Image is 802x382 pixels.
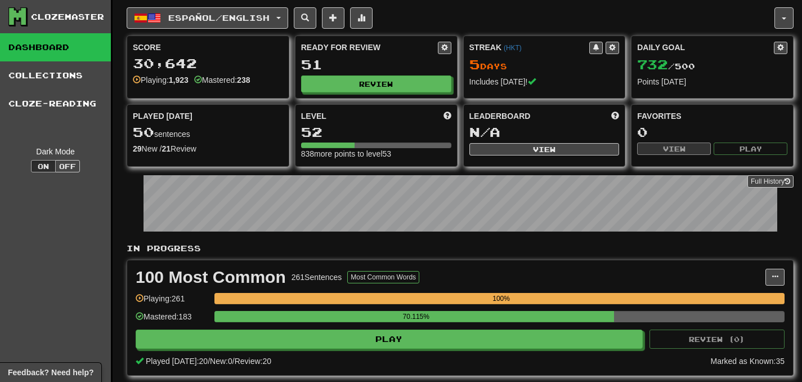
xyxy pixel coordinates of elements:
div: Playing: 261 [136,293,209,312]
p: In Progress [127,243,794,254]
button: Add sentence to collection [322,7,344,29]
button: More stats [350,7,373,29]
div: 30,642 [133,56,283,70]
button: Español/English [127,7,288,29]
strong: 238 [237,75,250,85]
span: 5 [469,56,480,72]
span: Score more points to level up [443,110,451,122]
strong: 29 [133,144,142,153]
span: Played [DATE]: 20 [146,357,208,366]
div: Dark Mode [8,146,102,157]
span: New: 0 [210,357,232,366]
span: Level [301,110,326,122]
div: Streak [469,42,590,53]
button: Review [301,75,451,92]
button: Search sentences [294,7,316,29]
a: (HKT) [504,44,522,52]
div: 100% [218,293,785,304]
div: 261 Sentences [292,272,342,283]
div: Marked as Known: 35 [710,356,785,367]
strong: 1,923 [169,75,189,85]
div: Clozemaster [31,11,104,23]
strong: 21 [162,144,171,153]
div: Includes [DATE]! [469,76,620,87]
span: Español / English [168,13,270,23]
span: / 500 [637,61,695,71]
span: / [208,357,210,366]
button: Play [714,143,787,155]
button: Most Common Words [347,271,419,283]
div: 838 more points to level 53 [301,148,451,159]
div: Daily Goal [637,42,774,54]
button: Play [136,330,643,349]
div: Score [133,42,283,53]
button: View [469,143,620,156]
div: Mastered: 183 [136,311,209,330]
div: sentences [133,125,283,140]
div: 51 [301,57,451,72]
div: Points [DATE] [637,76,787,87]
div: New / Review [133,143,283,154]
div: Ready for Review [301,42,438,53]
a: Full History [747,175,794,188]
div: 100 Most Common [136,269,286,286]
span: 732 [637,56,668,72]
span: Leaderboard [469,110,531,122]
span: N/A [469,124,500,140]
span: Open feedback widget [8,367,93,378]
div: 0 [637,125,787,139]
span: / [232,357,235,366]
div: Day s [469,57,620,72]
button: Review (0) [649,330,785,349]
span: This week in points, UTC [611,110,619,122]
span: 50 [133,124,154,140]
div: Mastered: [194,74,250,86]
div: 70.115% [218,311,614,322]
span: Played [DATE] [133,110,192,122]
button: Off [55,160,80,172]
button: View [637,143,711,155]
button: On [31,160,56,172]
span: Review: 20 [235,357,271,366]
div: 52 [301,125,451,139]
div: Favorites [637,110,787,122]
div: Playing: [133,74,189,86]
